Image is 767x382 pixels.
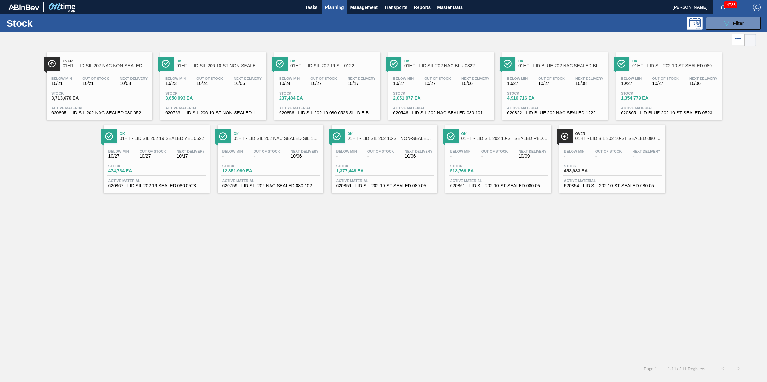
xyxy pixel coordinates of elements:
span: 10/24 [196,81,223,86]
span: 620546 - LID SIL 202 NAC SEALED 080 1017 BLU DIE [393,111,489,115]
span: Active Material [222,179,319,183]
span: 513,769 EA [450,169,495,173]
span: 10/08 [120,81,148,86]
img: Ícone [219,132,227,140]
h1: Stock [6,20,106,27]
span: Next Delivery [177,149,205,153]
span: 10/06 [234,81,262,86]
span: Ok [234,132,320,136]
img: Ícone [447,132,455,140]
button: < [715,361,731,377]
span: 620759 - LID SIL 202 NAC SEALED 080 1021 SIL EPOX [222,183,319,188]
span: Below Min [108,149,129,153]
span: 3,650,093 EA [165,96,210,101]
span: Below Min [165,77,186,80]
span: Planning [325,4,344,11]
span: Active Material [165,106,262,110]
span: 01HT - LID SIL 202 10-ST SEALED RED DI [461,136,548,141]
span: Next Delivery [291,149,319,153]
span: Out Of Stock [538,77,565,80]
span: Out Of Stock [196,77,223,80]
span: Active Material [393,106,489,110]
span: Below Min [564,149,585,153]
span: 3,713,670 EA [51,96,96,101]
span: Active Material [564,179,660,183]
span: Stock [336,164,381,168]
span: - [633,154,660,159]
span: 01HT - LID SIL 202 19 SIL 0122 [290,63,377,68]
span: Active Material [108,179,205,183]
span: Ok [120,132,206,136]
a: ÍconeOk01HT - LID SIL 202 10-ST SEALED 080 0618 ULT 06Below Min10/27Out Of Stock10/27Next Deliver... [611,47,725,120]
span: 620867 - LID SIL 202 19 SEALED 080 0523 YEL DIE M [108,183,205,188]
img: Ícone [561,132,569,140]
span: Master Data [437,4,462,11]
img: Ícone [390,60,398,68]
span: 10/06 [291,154,319,159]
span: Ok [348,132,434,136]
span: 10/27 [621,81,642,86]
span: Stock [165,91,210,95]
span: 10/27 [108,154,129,159]
span: 01HT - LID SIL 202 10-ST NON-SEALED 088 0824 SI [348,136,434,141]
span: Tasks [304,4,318,11]
img: Ícone [333,132,341,140]
span: 10/27 [652,81,679,86]
span: - [450,154,471,159]
span: 14783 [724,1,737,8]
span: Out Of Stock [424,77,451,80]
span: Next Delivery [689,77,717,80]
img: Ícone [276,60,284,68]
span: Next Delivery [575,77,603,80]
span: Active Material [279,106,375,110]
span: Below Min [507,77,528,80]
span: 01HT - LID SIL 202 NAC NON-SEALED 080 0215 RED [63,63,149,68]
span: 237,484 EA [279,96,324,101]
span: Below Min [222,149,243,153]
span: Below Min [621,77,642,80]
span: Stock [393,91,438,95]
span: 01HT - LID SIL 202 10-ST SEALED 080 0618 ULT 06 [632,63,719,68]
a: ÍconeOk01HT - LID SIL 202 10-ST NON-SEALED 088 0824 SIBelow Min-Out Of Stock-Next Delivery10/06St... [327,120,441,193]
span: 10/21 [51,81,72,86]
span: Out Of Stock [367,149,394,153]
span: Active Material [621,106,717,110]
span: 10/17 [177,154,205,159]
a: ÍconeOk01HT - LID SIL 206 10-ST NON-SEALED 1218 GRN 20Below Min10/23Out Of Stock10/24Next Deliver... [156,47,270,120]
span: Next Delivery [120,77,148,80]
span: Out Of Stock [652,77,679,80]
span: Stock [222,164,267,168]
a: ÍconeOver01HT - LID SIL 202 10-ST SEALED 080 0618 GRN 06Below Min-Out Of Stock-Next Delivery-Stoc... [555,120,668,193]
span: 10/06 [405,154,433,159]
span: Ok [404,59,491,63]
span: 10/06 [461,81,489,86]
span: Reports [414,4,431,11]
span: Filter [733,21,744,26]
span: Ok [632,59,719,63]
span: Below Min [51,77,72,80]
span: 01HT - LID SIL 202 10-ST SEALED 080 0618 GRN 06 [575,136,662,141]
span: Over [63,59,149,63]
img: Ícone [48,60,56,68]
span: Stock [108,164,153,168]
span: 620763 - LID SIL 206 10-ST NON-SEALED 1021 SIL 0. [165,111,262,115]
span: 01HT - LID SIL 202 NAC SEALED SIL 1021 [234,136,320,141]
span: 620865 - LID BLUE 202 10-ST SEALED 0523 BLU DIE M [621,111,717,115]
span: Stock [450,164,495,168]
span: 4,916,716 EA [507,96,552,101]
span: Page : 1 [644,366,657,371]
span: 10/27 [393,81,414,86]
img: TNhmsLtSVTkK8tSr43FrP2fwEKptu5GPRR3wAAAABJRU5ErkJggg== [8,4,39,10]
span: 620861 - LID SIL 202 10-ST SEALED 080 0523 RED DI [450,183,547,188]
a: ÍconeOk01HT - LID SIL 202 NAC SEALED SIL 1021Below Min-Out Of Stock-Next Delivery10/06Stock12,351... [213,120,327,193]
span: Out Of Stock [254,149,280,153]
span: 10/21 [82,81,109,86]
span: 620854 - LID SIL 202 10-ST SEALED 080 0523 GRN 06 [564,183,660,188]
span: 01HT - LID SIL 206 10-ST NON-SEALED 1218 GRN 20 [177,63,263,68]
span: Below Min [450,149,471,153]
span: 10/27 [140,154,166,159]
span: 10/24 [279,81,300,86]
span: 10/27 [538,81,565,86]
span: 10/08 [575,81,603,86]
a: ÍconeOk01HT - LID BLUE 202 NAC SEALED BLU 0322Below Min10/27Out Of Stock10/27Next Delivery10/08St... [497,47,611,120]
